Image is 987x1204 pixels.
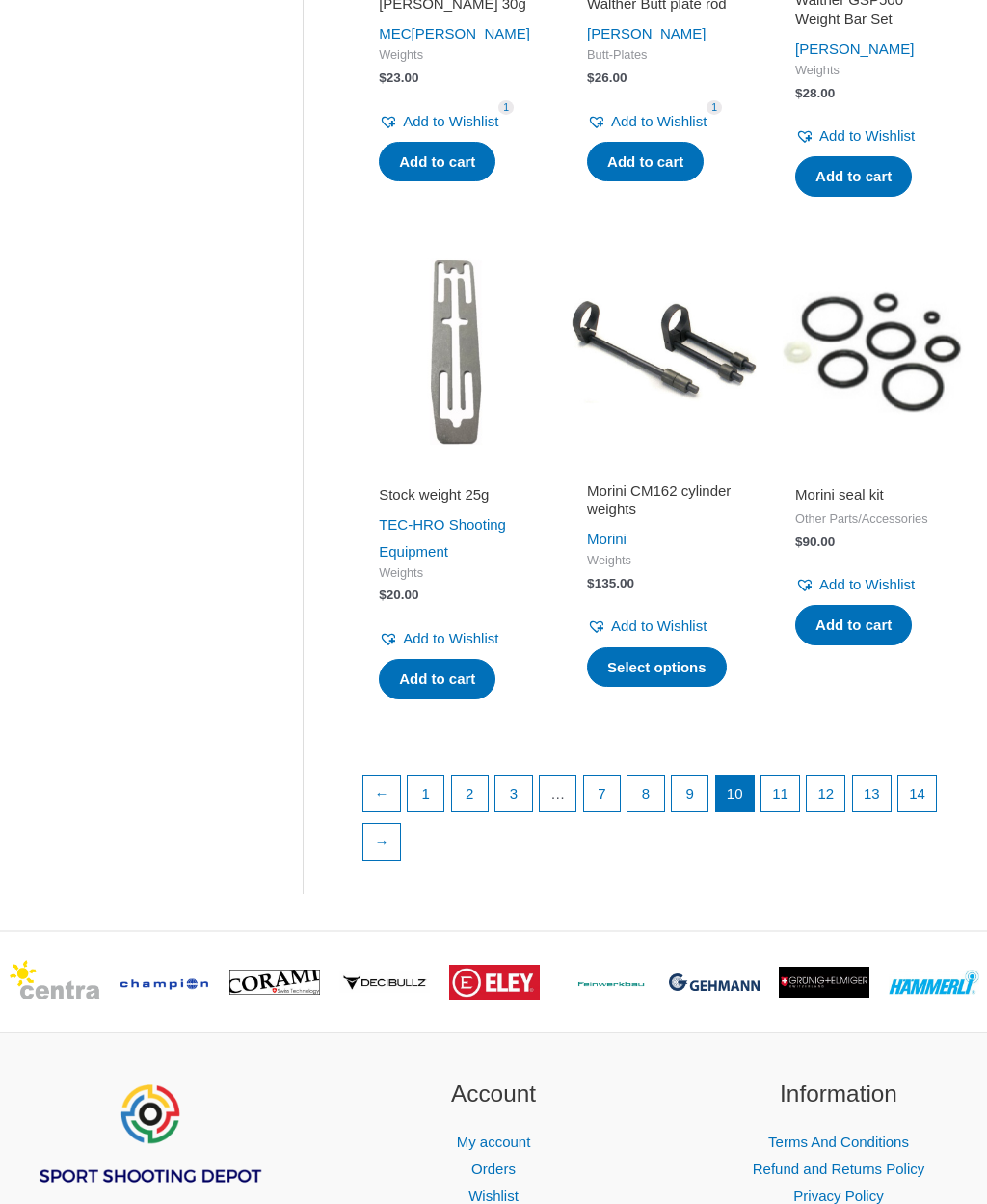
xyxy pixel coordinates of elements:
[795,571,915,598] a: Add to Wishlist
[587,613,707,640] a: Add to Wishlist
[403,113,498,129] span: Add to Wishlist
[361,775,967,872] nav: Product Pagination
[587,70,595,85] span: $
[587,47,741,64] span: Butt-Plates
[587,25,706,41] a: [PERSON_NAME]
[753,1161,924,1177] a: Refund and Returns Policy
[495,776,532,812] a: Page 3
[379,659,495,699] a: Add to cart: “Stock weight 25g”
[379,588,418,602] bdi: 20.00
[795,63,949,79] span: Weights
[379,47,533,64] span: Weights
[379,142,495,182] a: Add to cart: “Rod Weight 30g”
[690,1077,987,1112] h2: Information
[587,481,741,527] a: Morini CM162 cylinder weights
[587,108,707,135] a: Add to Wishlist
[778,258,967,447] img: Morini seal kit
[627,776,664,812] a: Page 8
[795,86,835,100] bdi: 28.00
[452,776,489,812] a: Page 2
[611,617,707,634] span: Add to Wishlist
[716,776,754,812] span: Page 10
[795,485,949,505] h2: Morini seal kit
[795,123,915,150] a: Add to Wishlist
[819,576,915,592] span: Add to Wishlist
[795,485,949,511] a: Morini seal kit
[379,108,498,135] a: Add to Wishlist
[498,100,514,115] span: 1
[587,553,741,569] span: Weights
[587,576,595,590] span: $
[795,511,949,528] span: Other Parts/Accessories
[587,576,634,590] bdi: 135.00
[795,41,914,57] a: [PERSON_NAME]
[795,534,835,549] bdi: 90.00
[761,776,799,812] a: Page 11
[361,258,550,447] img: Stock weight 25g
[584,776,621,812] a: Page 7
[468,1188,519,1204] a: Wishlist
[379,516,506,560] a: TEC-HRO Shooting Equipment
[379,588,387,602] span: $
[672,776,708,812] a: Page 9
[403,630,498,646] span: Add to Wishlist
[379,625,498,652] a: Add to Wishlist
[587,481,741,519] h2: Morini CM162 cylinder weights
[379,485,533,511] a: Stock weight 25g
[379,565,533,582] span: Weights
[471,1161,516,1177] a: Orders
[363,776,400,812] a: ←
[449,965,540,1000] img: brand logo
[611,113,707,129] span: Add to Wishlist
[379,485,533,505] h2: Stock weight 25g
[379,25,411,41] a: MEC
[363,824,400,861] a: →
[795,86,803,100] span: $
[807,776,844,812] a: Page 12
[768,1134,909,1150] a: Terms And Conditions
[587,647,727,688] a: Select options for “Morini CM162 cylinder weights”
[853,776,891,812] a: Page 13
[795,156,912,197] a: Add to cart: “Walther GSP500 Weight Bar Set”
[408,776,444,812] a: Page 1
[793,1188,883,1204] a: Privacy Policy
[795,458,949,481] iframe: Customer reviews powered by Trustpilot
[570,258,759,447] img: Morini CM162 cylinder weights
[707,100,722,115] span: 1
[819,127,915,144] span: Add to Wishlist
[587,458,741,481] iframe: Customer reviews powered by Trustpilot
[587,531,627,547] a: Morini
[898,776,936,812] a: Page 14
[379,458,533,481] iframe: Customer reviews powered by Trustpilot
[540,776,576,812] span: …
[379,70,387,85] span: $
[345,1077,642,1112] h2: Account
[412,25,530,41] a: [PERSON_NAME]
[457,1134,531,1150] a: My account
[587,142,704,182] a: Add to cart: “Walther Butt plate rod”
[587,70,627,85] bdi: 26.00
[795,534,803,549] span: $
[795,605,912,645] a: Add to cart: “Morini seal kit”
[379,70,418,85] bdi: 23.00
